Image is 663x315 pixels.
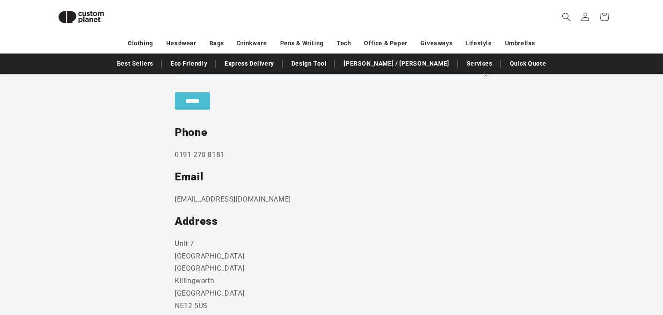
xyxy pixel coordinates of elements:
a: Drinkware [237,36,267,51]
a: Quick Quote [505,56,551,71]
a: Tech [337,36,351,51]
p: [EMAIL_ADDRESS][DOMAIN_NAME] [175,193,488,206]
iframe: Chat Widget [521,222,663,315]
img: Custom Planet [51,3,111,31]
a: Pens & Writing [280,36,324,51]
a: Headwear [166,36,196,51]
h2: Phone [175,126,488,139]
a: [PERSON_NAME] / [PERSON_NAME] [339,56,453,71]
h2: Address [175,214,488,228]
a: Lifestyle [465,36,492,51]
a: Best Sellers [113,56,158,71]
a: Express Delivery [220,56,278,71]
a: Eco Friendly [166,56,212,71]
a: Office & Paper [364,36,407,51]
a: Giveaways [420,36,452,51]
a: Services [462,56,497,71]
p: 0191 270 8181 [175,149,488,161]
a: Clothing [128,36,153,51]
summary: Search [557,7,576,26]
a: Umbrellas [505,36,535,51]
a: Design Tool [287,56,331,71]
h2: Email [175,170,488,184]
a: Bags [209,36,224,51]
